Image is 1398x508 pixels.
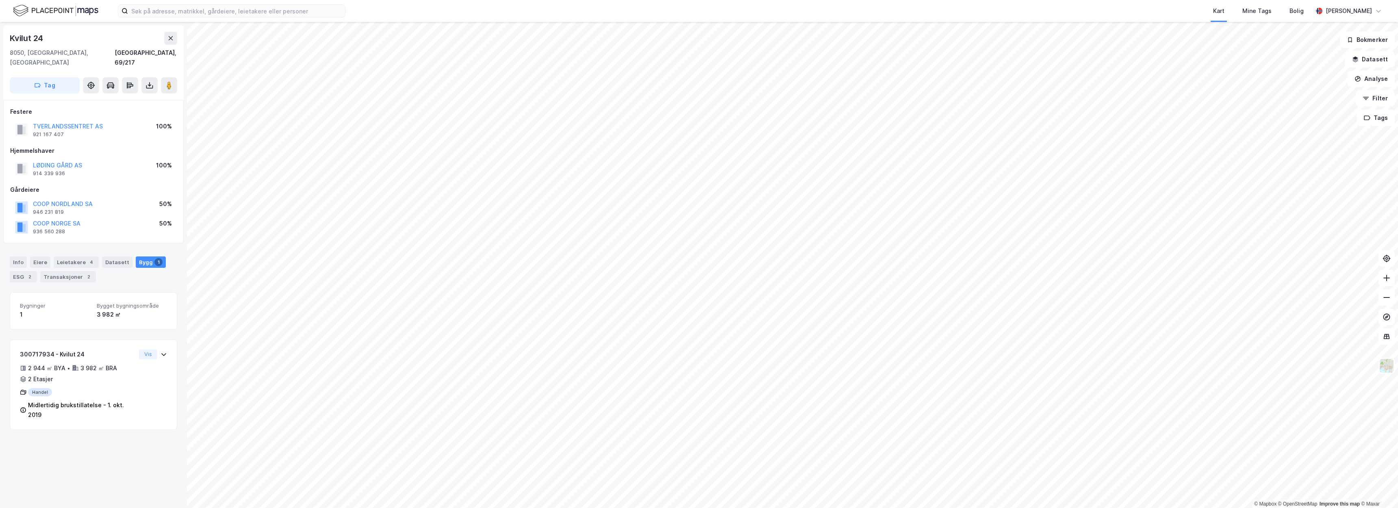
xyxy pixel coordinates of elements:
div: Kontrollprogram for chat [1357,469,1398,508]
div: 4 [87,258,96,266]
div: 2 Etasjer [28,374,53,384]
div: Hjemmelshaver [10,146,177,156]
button: Bokmerker [1340,32,1395,48]
div: 914 339 936 [33,170,65,177]
div: 8050, [GEOGRAPHIC_DATA], [GEOGRAPHIC_DATA] [10,48,115,67]
button: Datasett [1345,51,1395,67]
div: 936 560 288 [33,228,65,235]
div: Datasett [102,256,132,268]
div: [PERSON_NAME] [1326,6,1372,16]
button: Analyse [1348,71,1395,87]
input: Søk på adresse, matrikkel, gårdeiere, leietakere eller personer [128,5,345,17]
div: 921 167 407 [33,131,64,138]
iframe: Chat Widget [1357,469,1398,508]
div: • [67,365,70,371]
span: Bygget bygningsområde [97,302,167,309]
a: Improve this map [1320,501,1360,507]
span: Bygninger [20,302,90,309]
div: Transaksjoner [40,271,96,282]
div: Kart [1213,6,1224,16]
div: 2 944 ㎡ BYA [28,363,65,373]
div: Leietakere [54,256,99,268]
button: Tags [1357,110,1395,126]
div: 3 982 ㎡ BRA [80,363,117,373]
div: Eiere [30,256,50,268]
div: Info [10,256,27,268]
div: Kvilut 24 [10,32,45,45]
img: logo.f888ab2527a4732fd821a326f86c7f29.svg [13,4,98,18]
div: 100% [156,122,172,131]
div: 50% [159,199,172,209]
div: Festere [10,107,177,117]
div: 3 982 ㎡ [97,310,167,319]
div: 100% [156,161,172,170]
div: 2 [26,273,34,281]
div: 946 231 819 [33,209,64,215]
div: [GEOGRAPHIC_DATA], 69/217 [115,48,177,67]
button: Tag [10,77,80,93]
div: 2 [85,273,93,281]
div: Mine Tags [1242,6,1272,16]
button: Vis [139,350,157,359]
div: Midlertidig brukstillatelse - 1. okt. 2019 [28,400,136,420]
a: OpenStreetMap [1278,501,1318,507]
div: 1 [20,310,90,319]
img: Z [1379,358,1394,373]
a: Mapbox [1254,501,1276,507]
div: 1 [154,258,163,266]
div: 50% [159,219,172,228]
div: Gårdeiere [10,185,177,195]
div: 300717934 - Kvilut 24 [20,350,136,359]
div: Bolig [1289,6,1304,16]
div: ESG [10,271,37,282]
div: Bygg [136,256,166,268]
button: Filter [1356,90,1395,106]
